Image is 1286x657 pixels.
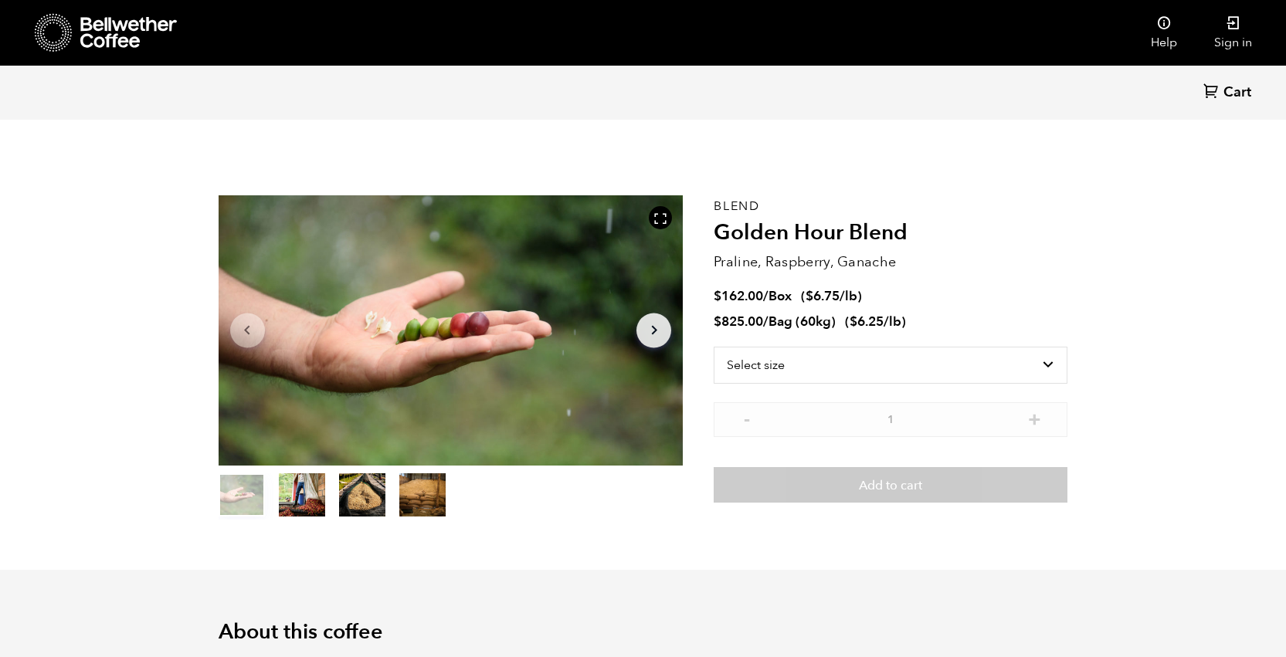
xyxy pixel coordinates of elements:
[769,287,792,305] span: Box
[714,252,1067,273] p: Praline, Raspberry, Ganache
[806,287,813,305] span: $
[850,313,884,330] bdi: 6.25
[801,287,862,305] span: ( )
[763,287,769,305] span: /
[769,313,836,330] span: Bag (60kg)
[714,313,721,330] span: $
[850,313,857,330] span: $
[219,620,1068,645] h2: About this coffee
[737,410,756,425] button: -
[1203,83,1255,103] a: Cart
[714,220,1067,246] h2: Golden Hour Blend
[714,467,1067,503] button: Add to cart
[1223,83,1251,102] span: Cart
[1025,410,1044,425] button: +
[714,287,763,305] bdi: 162.00
[806,287,840,305] bdi: 6.75
[714,313,763,330] bdi: 825.00
[840,287,857,305] span: /lb
[884,313,901,330] span: /lb
[763,313,769,330] span: /
[714,287,721,305] span: $
[845,313,906,330] span: ( )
